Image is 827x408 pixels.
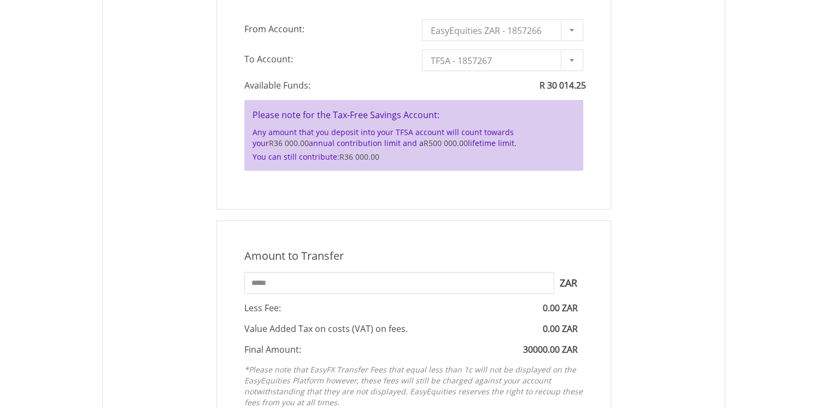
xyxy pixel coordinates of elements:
span: To Account: [236,49,414,69]
h4: Please note for the Tax-Free Savings Account: [253,108,575,121]
span: R36 000.00 [339,151,379,162]
span: 0.00 ZAR [543,302,578,314]
div: Amount to Transfer [236,248,591,264]
span: TFSA - 1857267 [431,50,558,72]
span: R36 000.00 [269,138,309,148]
span: Less Fee: [244,302,281,314]
p: Any amount that you deposit into your TFSA account will count towards your annual contribution li... [253,127,575,149]
span: EasyEquities ZAR - 1857266 [431,20,558,42]
span: Final Amount: [244,343,301,355]
span: From Account: [236,19,414,39]
p: You can still contribute: [253,151,575,162]
span: Available Funds: [236,79,414,92]
span: 30000.00 ZAR [523,343,578,355]
span: 0.00 ZAR [543,323,578,335]
span: ZAR [554,272,583,294]
span: R500 000.00 [424,138,468,148]
span: Value Added Tax on costs (VAT) on fees. [244,323,408,335]
span: R 30 014.25 [539,79,586,91]
em: *Please note that EasyFX Transfer Fees that equal less than 1c will not be displayed on the EasyE... [244,364,583,407]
